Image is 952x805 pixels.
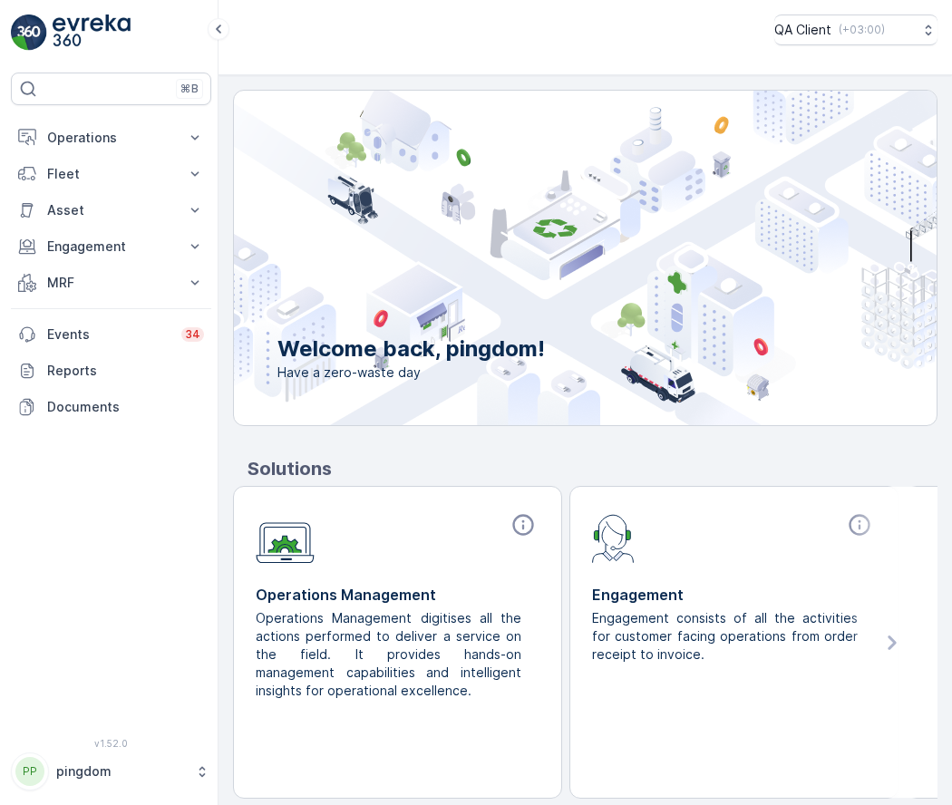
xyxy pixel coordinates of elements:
p: MRF [47,274,175,292]
p: pingdom [56,762,186,781]
img: city illustration [152,91,937,425]
p: Engagement [47,238,175,256]
button: QA Client(+03:00) [774,15,937,45]
button: MRF [11,265,211,301]
span: v 1.52.0 [11,738,211,749]
p: Reports [47,362,204,380]
p: Operations Management digitises all the actions performed to deliver a service on the field. It p... [256,609,525,700]
p: Solutions [248,455,937,482]
a: Documents [11,389,211,425]
a: Reports [11,353,211,389]
p: Documents [47,398,204,416]
div: PP [15,757,44,786]
button: Engagement [11,228,211,265]
p: QA Client [774,21,831,39]
button: Operations [11,120,211,156]
span: Have a zero-waste day [277,364,545,382]
p: ⌘B [180,82,199,96]
p: Engagement consists of all the activities for customer facing operations from order receipt to in... [592,609,861,664]
p: Engagement [592,584,876,606]
button: Fleet [11,156,211,192]
button: PPpingdom [11,752,211,790]
p: Welcome back, pingdom! [277,335,545,364]
p: Operations Management [256,584,539,606]
p: ( +03:00 ) [839,23,885,37]
img: logo [11,15,47,51]
a: Events34 [11,316,211,353]
img: module-icon [256,512,315,564]
p: Operations [47,129,175,147]
img: module-icon [592,512,635,563]
img: logo_light-DOdMpM7g.png [53,15,131,51]
p: Asset [47,201,175,219]
p: Fleet [47,165,175,183]
p: 34 [185,327,200,342]
p: Events [47,325,170,344]
button: Asset [11,192,211,228]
